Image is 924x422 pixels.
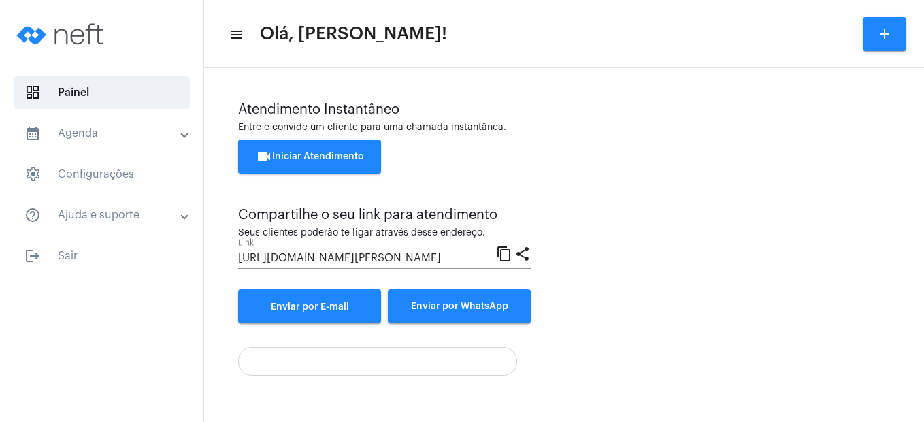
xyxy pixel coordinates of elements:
div: Entre e convide um cliente para uma chamada instantânea. [238,123,890,133]
mat-icon: add [876,26,893,42]
span: Enviar por E-mail [271,302,349,312]
span: Olá, [PERSON_NAME]! [260,23,447,45]
mat-icon: videocam [256,148,272,165]
span: Configurações [14,158,190,191]
mat-panel-title: Ajuda e suporte [24,207,182,223]
mat-icon: sidenav icon [229,27,242,43]
span: sidenav icon [24,84,41,101]
div: Atendimento Instantâneo [238,102,890,117]
a: Enviar por E-mail [238,289,381,323]
span: Sair [14,240,190,272]
mat-expansion-panel-header: sidenav iconAgenda [8,117,203,150]
img: logo-neft-novo-2.png [11,7,113,61]
mat-icon: sidenav icon [24,248,41,264]
div: Compartilhe o seu link para atendimento [238,208,531,223]
mat-icon: share [514,245,531,261]
span: Enviar por WhatsApp [411,302,508,311]
button: Enviar por WhatsApp [388,289,531,323]
div: Seus clientes poderão te ligar através desse endereço. [238,228,531,238]
mat-icon: sidenav icon [24,125,41,142]
mat-panel-title: Agenda [24,125,182,142]
mat-icon: sidenav icon [24,207,41,223]
button: Iniciar Atendimento [238,140,381,174]
span: Iniciar Atendimento [256,152,364,161]
mat-icon: content_copy [496,245,512,261]
mat-expansion-panel-header: sidenav iconAjuda e suporte [8,199,203,231]
span: sidenav icon [24,166,41,182]
span: Painel [14,76,190,109]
